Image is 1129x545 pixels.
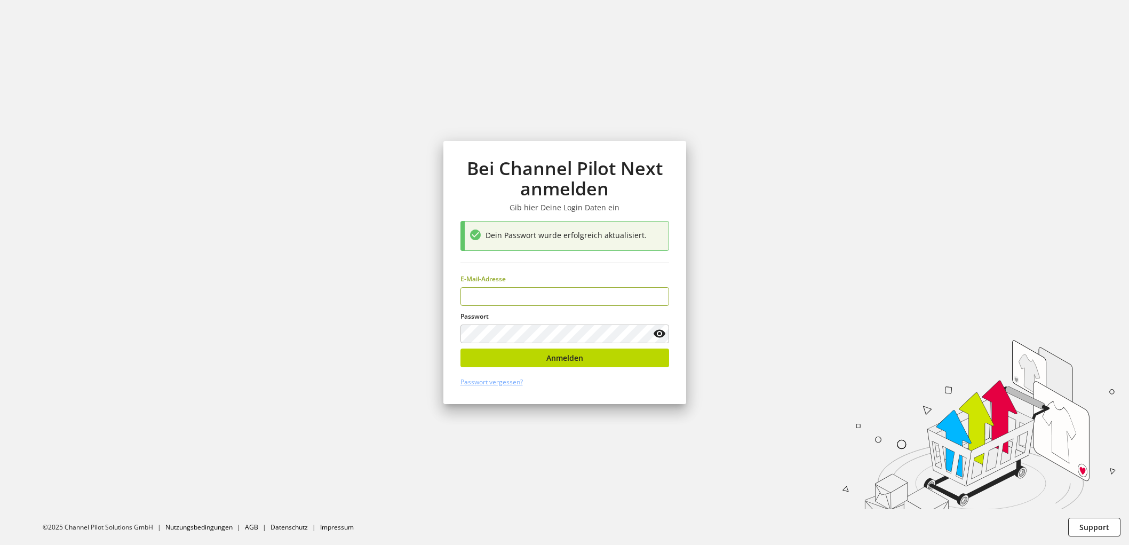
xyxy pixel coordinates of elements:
[43,523,165,532] li: ©2025 Channel Pilot Solutions GmbH
[165,523,233,532] a: Nutzungsbedingungen
[460,274,506,283] span: E-Mail-Adresse
[546,352,583,364] span: Anmelden
[486,230,664,243] div: Dein Passwort wurde erfolgreich aktualisiert.
[460,377,523,386] a: Passwort vergessen?
[320,523,354,532] a: Impressum
[1079,522,1109,533] span: Support
[460,312,489,321] span: Passwort
[460,203,669,212] h3: Gib hier Deine Login Daten ein
[460,158,669,199] h1: Bei Channel Pilot Next anmelden
[1068,518,1120,536] button: Support
[271,523,308,532] a: Datenschutz
[460,349,669,367] button: Anmelden
[245,523,258,532] a: AGB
